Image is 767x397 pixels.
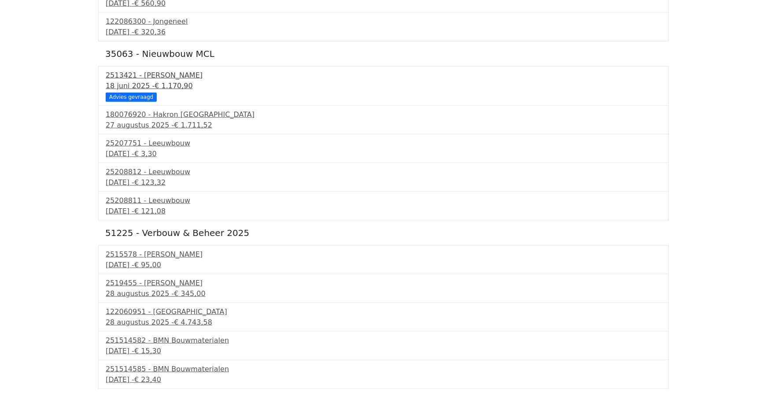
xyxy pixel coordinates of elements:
div: [DATE] - [106,149,661,159]
span: € 1.711,52 [174,121,212,129]
div: 2513421 - [PERSON_NAME] [106,70,661,81]
div: 122086300 - Jongeneel [106,16,661,27]
div: [DATE] - [106,206,661,217]
a: 25208811 - Leeuwbouw[DATE] -€ 121,08 [106,195,661,217]
div: 2515578 - [PERSON_NAME] [106,249,661,260]
a: 180076920 - Hakron [GEOGRAPHIC_DATA]27 augustus 2025 -€ 1.711,52 [106,109,661,131]
div: 25208811 - Leeuwbouw [106,195,661,206]
div: Advies gevraagd [106,93,157,101]
span: € 4.743,58 [174,318,212,326]
span: € 123,32 [134,178,166,187]
div: 28 augustus 2025 - [106,317,661,328]
div: 251514582 - BMN Bouwmaterialen [106,335,661,346]
h5: 51225 - Verbouw & Beheer 2025 [105,228,662,238]
a: 2513421 - [PERSON_NAME]18 juni 2025 -€ 1.170,90 Advies gevraagd [106,70,661,101]
a: 25208812 - Leeuwbouw[DATE] -€ 123,32 [106,167,661,188]
div: 25208812 - Leeuwbouw [106,167,661,177]
div: 180076920 - Hakron [GEOGRAPHIC_DATA] [106,109,661,120]
a: 25207751 - Leeuwbouw[DATE] -€ 3,30 [106,138,661,159]
span: € 121,08 [134,207,166,215]
div: 27 augustus 2025 - [106,120,661,131]
h5: 35063 - Nieuwbouw MCL [105,49,662,59]
span: € 345,00 [174,289,205,298]
div: [DATE] - [106,375,661,385]
a: 122086300 - Jongeneel[DATE] -€ 320,36 [106,16,661,37]
a: 2515578 - [PERSON_NAME][DATE] -€ 95,00 [106,249,661,270]
span: € 320,36 [134,28,166,36]
span: € 23,40 [134,375,161,384]
span: € 1.170,90 [155,82,193,90]
a: 2519455 - [PERSON_NAME]28 augustus 2025 -€ 345,00 [106,278,661,299]
span: € 3,30 [134,150,157,158]
div: 25207751 - Leeuwbouw [106,138,661,149]
div: 28 augustus 2025 - [106,288,661,299]
a: 251514585 - BMN Bouwmaterialen[DATE] -€ 23,40 [106,364,661,385]
div: [DATE] - [106,346,661,356]
a: 251514582 - BMN Bouwmaterialen[DATE] -€ 15,30 [106,335,661,356]
div: [DATE] - [106,27,661,37]
div: 251514585 - BMN Bouwmaterialen [106,364,661,375]
span: € 15,30 [134,347,161,355]
span: € 95,00 [134,261,161,269]
a: 122060951 - [GEOGRAPHIC_DATA]28 augustus 2025 -€ 4.743,58 [106,307,661,328]
div: [DATE] - [106,260,661,270]
div: 18 juni 2025 - [106,81,661,91]
div: 2519455 - [PERSON_NAME] [106,278,661,288]
div: [DATE] - [106,177,661,188]
div: 122060951 - [GEOGRAPHIC_DATA] [106,307,661,317]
